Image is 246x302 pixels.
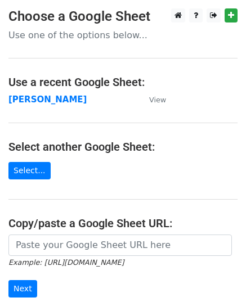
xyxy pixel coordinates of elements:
[8,217,238,230] h4: Copy/paste a Google Sheet URL:
[8,162,51,179] a: Select...
[138,94,166,105] a: View
[8,29,238,41] p: Use one of the options below...
[8,140,238,154] h4: Select another Google Sheet:
[8,94,87,105] a: [PERSON_NAME]
[8,258,124,267] small: Example: [URL][DOMAIN_NAME]
[8,75,238,89] h4: Use a recent Google Sheet:
[8,280,37,298] input: Next
[149,96,166,104] small: View
[8,8,238,25] h3: Choose a Google Sheet
[8,235,232,256] input: Paste your Google Sheet URL here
